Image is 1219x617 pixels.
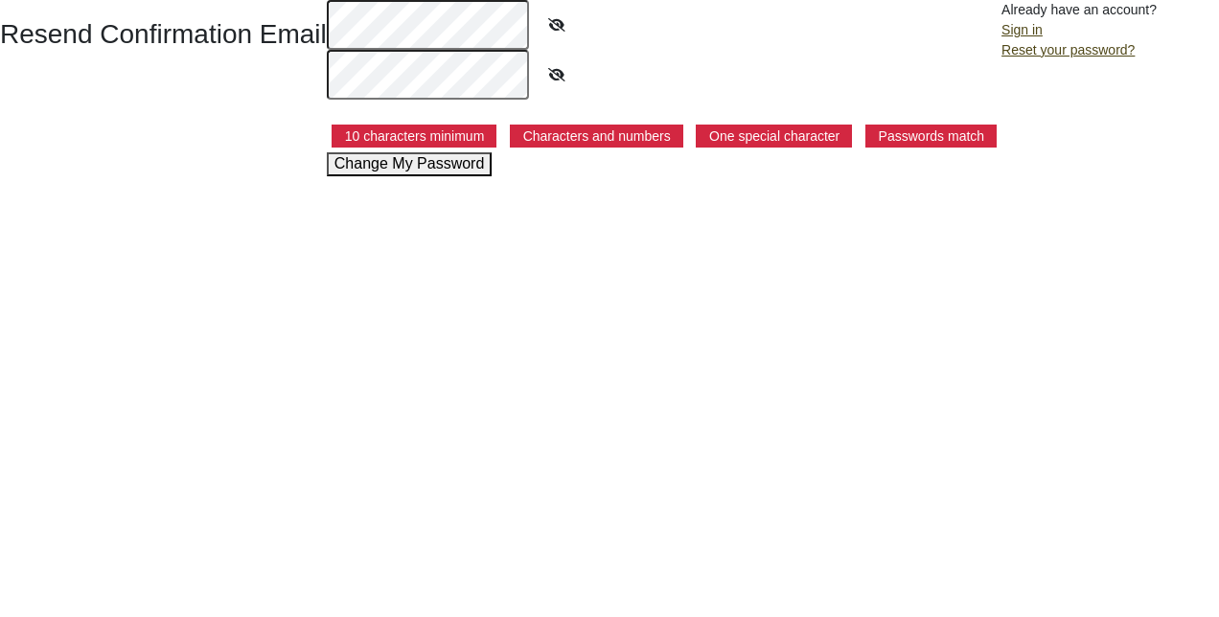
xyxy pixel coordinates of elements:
[1001,22,1043,37] a: Sign in
[332,125,497,148] p: 10 characters minimum
[696,125,852,148] p: One special character
[865,125,997,148] p: Passwords match
[1001,42,1135,57] a: Reset your password?
[510,125,683,148] p: Characters and numbers
[327,152,493,175] button: Change My Password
